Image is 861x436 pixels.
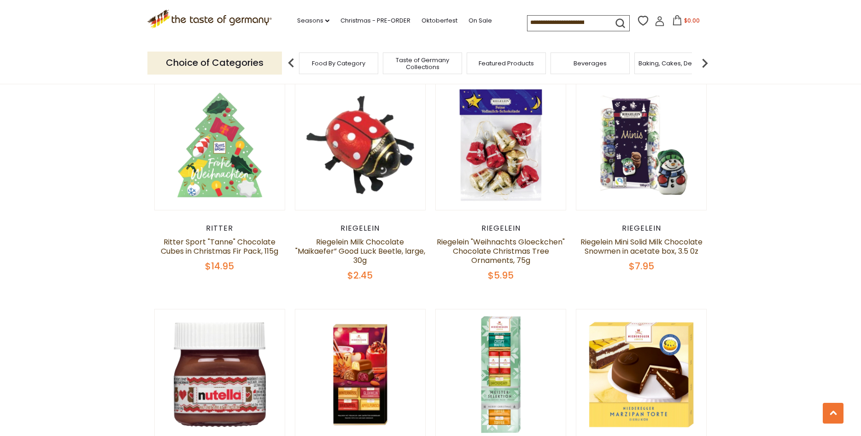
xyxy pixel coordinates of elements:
a: On Sale [469,16,492,26]
div: Riegelein [576,224,707,233]
span: $0.00 [684,17,700,24]
a: Riegelein Mini Solid Milk Chocolate Snowmen in acetate box, 3.5 0z [580,237,703,256]
a: Oktoberfest [422,16,457,26]
div: Riegelein [435,224,567,233]
a: Food By Category [312,60,365,67]
img: Riegelein Milk Chocolate "Maikaefer” Good Luck Beetle, large, 30g [295,80,426,210]
img: Riegelein "Weihnachts Gloeckchen" Chocolate Christmas Tree Ornaments, 75g [436,80,566,210]
img: previous arrow [282,54,300,72]
button: $0.00 [667,15,706,29]
span: $7.95 [629,260,654,273]
div: Ritter [154,224,286,233]
a: Riegelein Milk Chocolate "Maikaefer” Good Luck Beetle, large, 30g [295,237,425,266]
div: Riegelein [295,224,426,233]
p: Choice of Categories [147,52,282,74]
a: Christmas - PRE-ORDER [340,16,410,26]
img: Riegelein Mini Solid Milk Chocolate Snowmen in acetate box, 3.5 0z [576,80,707,210]
span: $14.95 [205,260,234,273]
img: next arrow [696,54,714,72]
a: Riegelein "Weihnachts Gloeckchen" Chocolate Christmas Tree Ornaments, 75g [437,237,565,266]
a: Seasons [297,16,329,26]
a: Ritter Sport "Tanne" Chocolate Cubes in Christmas Fir Pack, 115g [161,237,278,256]
a: Baking, Cakes, Desserts [638,60,710,67]
span: $5.95 [488,269,514,282]
img: Ritter Sport "Tanne" Chocolate Cubes in Christmas Fir Pack, 115g [155,80,285,210]
span: $2.45 [347,269,373,282]
a: Taste of Germany Collections [386,57,459,70]
a: Featured Products [479,60,534,67]
a: Beverages [574,60,607,67]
